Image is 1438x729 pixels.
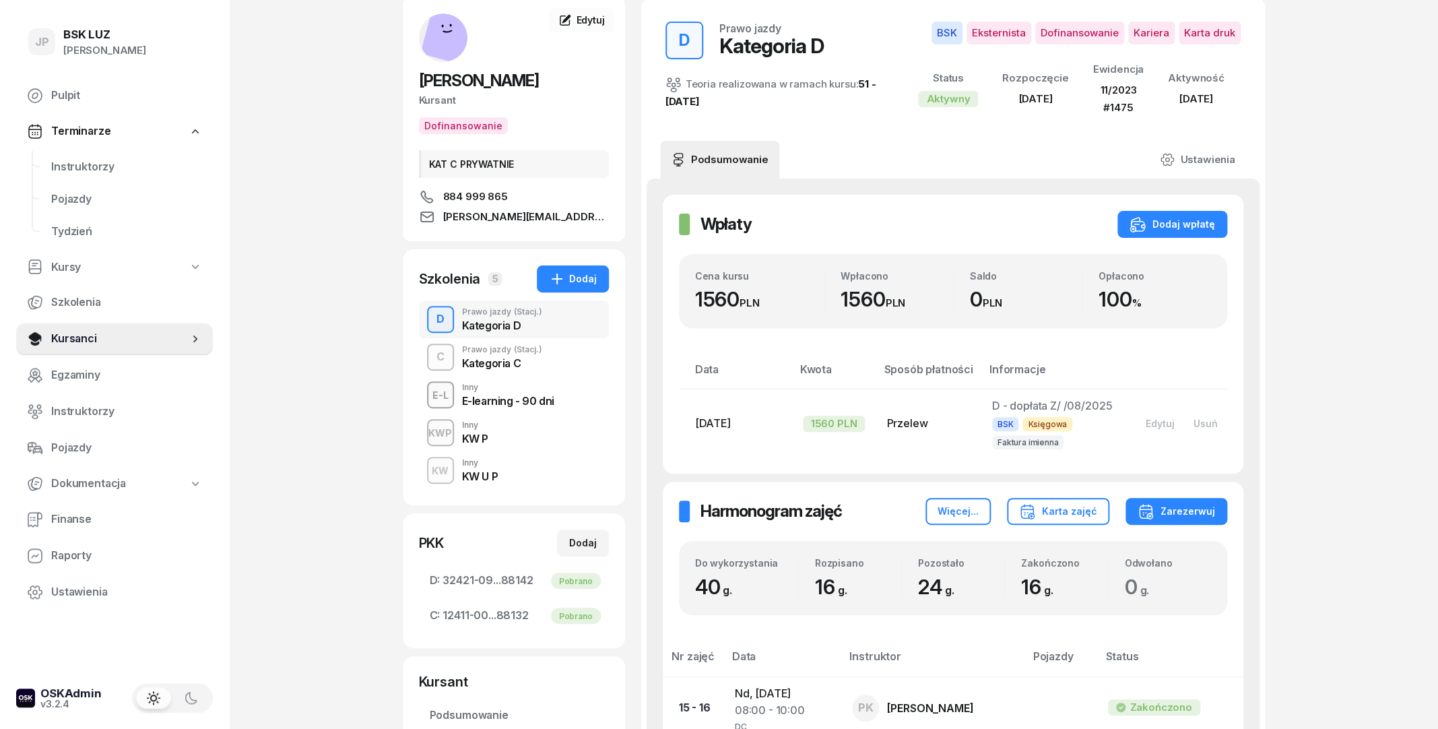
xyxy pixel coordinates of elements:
span: JP [35,36,49,48]
button: D [665,22,703,59]
button: Więcej... [925,498,991,525]
small: PLN [982,296,1002,309]
div: Opłacono [1099,270,1211,282]
span: 24 [918,575,960,599]
button: Karta zajęć [1007,498,1109,525]
div: Przelew [886,415,970,433]
span: BSK [932,22,962,44]
h2: Harmonogram zajęć [700,501,842,522]
div: Status [918,69,978,87]
a: Pulpit [16,80,213,112]
small: g. [1140,583,1149,597]
div: Do wykorzystania [695,557,798,569]
span: Księgowa [1022,417,1072,431]
th: Data [724,647,842,676]
div: Ewidencja [1092,61,1144,78]
div: Inny [462,459,498,467]
a: Terminarze [16,116,213,147]
div: Więcej... [938,503,979,519]
button: E-LInnyE-learning - 90 dni [419,376,609,414]
span: Ustawienia [51,583,202,601]
button: KWInnyKW U P [419,451,609,489]
button: Dodaj [537,265,609,292]
span: Pulpit [51,87,202,104]
small: g. [837,583,847,597]
div: Kursant [419,92,609,109]
div: BSK LUZ [63,29,146,40]
span: Dofinansowanie [419,117,508,134]
span: Raporty [51,547,202,565]
a: 51 - [DATE] [665,77,876,108]
th: Sposób płatności [876,360,981,389]
small: g. [1044,583,1053,597]
span: 32421-09...88142 [430,572,598,590]
div: KW [426,462,454,479]
span: Karta druk [1179,22,1241,44]
div: KW U P [462,471,498,482]
button: C [427,344,454,371]
a: Pojazdy [16,432,213,464]
span: Finanse [51,511,202,528]
div: Pobrano [551,608,601,624]
span: Pojazdy [51,439,202,457]
span: [PERSON_NAME] [419,71,539,90]
span: Szkolenia [51,294,202,311]
span: [DATE] [695,416,731,430]
div: Inny [462,421,488,429]
span: PK [858,702,874,714]
span: Terminarze [51,123,110,140]
a: Edytuj [549,8,614,32]
a: Dokumentacja [16,468,213,499]
a: D:32421-09...88142Pobrano [419,565,609,597]
a: Ustawienia [16,576,213,608]
div: KW P [462,433,488,444]
th: Informacje [981,360,1125,389]
small: % [1132,296,1142,309]
button: CPrawo jazdy(Stacj.)Kategoria C [419,338,609,376]
div: 1560 [695,287,824,312]
a: 884 999 865 [419,189,609,205]
div: Kategoria C [462,358,542,369]
div: Odwołano [1124,557,1210,569]
div: 1560 [841,287,953,312]
a: Podsumowanie [660,141,779,179]
span: Kursy [51,259,81,276]
small: g. [945,583,954,597]
div: Usuń [1194,418,1218,429]
div: Edytuj [1146,418,1175,429]
div: Rozpisano [815,557,901,569]
button: E-L [427,381,454,408]
div: Aktywność [1168,69,1224,87]
div: Inny [462,383,554,391]
th: Data [679,360,792,389]
a: Instruktorzy [40,151,213,183]
th: Status [1097,647,1243,676]
th: Kwota [792,360,876,389]
span: Tydzień [51,223,202,241]
span: D: [430,572,440,590]
span: Instruktorzy [51,158,202,176]
span: 16 [1021,575,1059,599]
a: Finanse [16,503,213,536]
button: Dodaj wpłatę [1117,211,1227,238]
span: 0 [1124,575,1156,599]
span: Edytuj [576,14,604,26]
a: Kursanci [16,323,213,355]
span: Egzaminy [51,367,202,384]
div: [PERSON_NAME] [63,42,146,59]
span: Kursanci [51,330,189,348]
div: Pozostało [918,557,1004,569]
span: (Stacj.) [514,308,542,316]
div: Cena kursu [695,270,824,282]
span: 16 [815,575,853,599]
button: KW [427,457,454,484]
div: Kategoria D [462,320,542,331]
h2: Wpłaty [700,214,752,235]
span: 12411-00...88132 [430,607,598,625]
span: Podsumowanie [430,707,598,724]
div: Wpłacono [841,270,953,282]
a: Kursy [16,252,213,283]
span: C: [430,607,440,625]
div: D [431,308,450,331]
span: Kariera [1128,22,1175,44]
